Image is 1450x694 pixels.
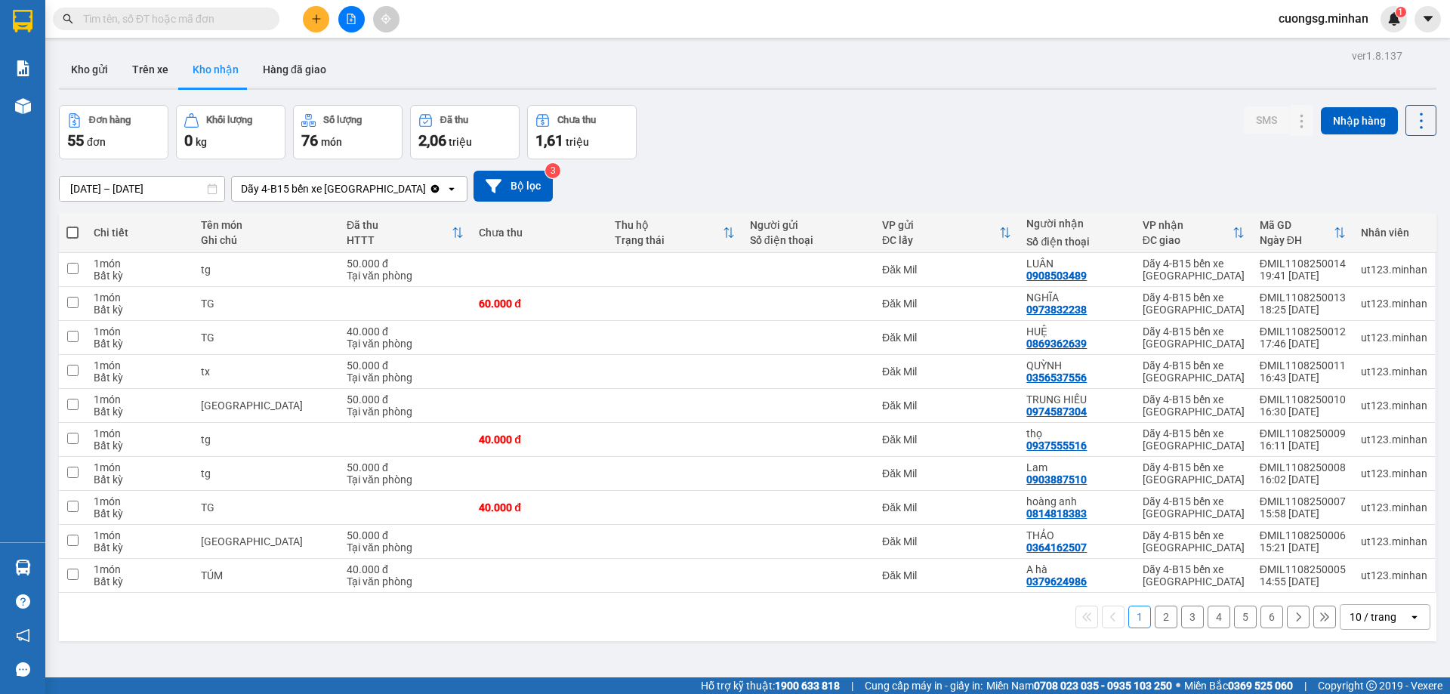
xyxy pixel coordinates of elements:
div: Bất kỳ [94,338,185,350]
div: Tại văn phòng [347,473,464,486]
div: 60.000 đ [479,298,599,310]
div: 1 món [94,563,185,575]
span: Miền Bắc [1184,677,1293,694]
button: Chưa thu1,61 triệu [527,105,637,159]
button: Số lượng76món [293,105,403,159]
span: search [63,14,73,24]
div: 10 / trang [1350,609,1396,625]
div: 40.000 đ [347,325,464,338]
div: Dãy 4-B15 bến xe [GEOGRAPHIC_DATA] [1143,325,1245,350]
div: Đơn hàng [89,115,131,125]
div: TÚM [201,569,332,581]
div: Lam [1026,461,1127,473]
div: ver 1.8.137 [1352,48,1402,64]
img: warehouse-icon [15,98,31,114]
div: ut123.minhan [1361,298,1427,310]
div: 1 món [94,359,185,372]
span: message [16,662,30,677]
div: Bất kỳ [94,507,185,520]
span: 1 [1398,7,1403,17]
span: triệu [566,136,589,148]
div: Đăk Mil [882,433,1011,446]
div: Mã GD [1260,219,1334,231]
div: ĐMIL1108250009 [1260,427,1346,440]
div: Người nhận [1026,217,1127,230]
div: VP nhận [1143,219,1232,231]
button: Nhập hàng [1321,107,1398,134]
span: 2,06 [418,131,446,150]
div: 0869362639 [1026,338,1087,350]
div: 1 món [94,495,185,507]
div: 15:21 [DATE] [1260,541,1346,554]
div: Ngày ĐH [1260,234,1334,246]
div: TG [201,298,332,310]
div: 1 món [94,461,185,473]
div: 40.000 đ [479,433,599,446]
div: tg [201,467,332,480]
div: 1 món [94,427,185,440]
span: món [321,136,342,148]
button: Kho gửi [59,51,120,88]
div: NGHĨA [1026,291,1127,304]
span: Cung cấp máy in - giấy in: [865,677,983,694]
div: thọ [1026,427,1127,440]
div: 50.000 đ [347,529,464,541]
div: TX [201,535,332,547]
div: tx [201,366,332,378]
button: Bộ lọc [474,171,553,202]
div: 0356537556 [1026,372,1087,384]
div: 1 món [94,258,185,270]
span: caret-down [1421,12,1435,26]
th: Toggle SortBy [339,213,471,253]
div: Đăk Mil [882,467,1011,480]
div: Tại văn phòng [347,406,464,418]
div: Bất kỳ [94,440,185,452]
img: warehouse-icon [15,560,31,575]
div: 50.000 đ [347,461,464,473]
div: tg [201,433,332,446]
div: Đăk Mil [882,264,1011,276]
div: Nhân viên [1361,227,1427,239]
div: LUÂN [1026,258,1127,270]
strong: 0369 525 060 [1228,680,1293,692]
span: | [1304,677,1307,694]
span: 1,61 [535,131,563,150]
div: ut123.minhan [1361,467,1427,480]
th: Toggle SortBy [607,213,742,253]
div: Bất kỳ [94,473,185,486]
div: Bất kỳ [94,575,185,588]
button: Hàng đã giao [251,51,338,88]
th: Toggle SortBy [875,213,1019,253]
div: Đã thu [440,115,468,125]
span: triệu [449,136,472,148]
div: ut123.minhan [1361,535,1427,547]
div: Dãy 4-B15 bến xe [GEOGRAPHIC_DATA] [1143,529,1245,554]
div: TG [201,332,332,344]
div: Chưa thu [557,115,596,125]
button: 3 [1181,606,1204,628]
div: 0937555516 [1026,440,1087,452]
div: HUỆ [1026,325,1127,338]
img: icon-new-feature [1387,12,1401,26]
div: 0364162507 [1026,541,1087,554]
div: ĐMIL1108250007 [1260,495,1346,507]
div: Tại văn phòng [347,270,464,282]
div: 16:02 [DATE] [1260,473,1346,486]
div: 1 món [94,325,185,338]
div: 0814818383 [1026,507,1087,520]
div: ĐMIL1108250005 [1260,563,1346,575]
div: Đăk Mil [882,298,1011,310]
span: plus [311,14,322,24]
div: 0974587304 [1026,406,1087,418]
span: cuongsg.minhan [1266,9,1381,28]
span: Hỗ trợ kỹ thuật: [701,677,840,694]
div: ut123.minhan [1361,332,1427,344]
div: Dãy 4-B15 bến xe [GEOGRAPHIC_DATA] [1143,427,1245,452]
span: kg [196,136,207,148]
input: Select a date range. [60,177,224,201]
div: ut123.minhan [1361,264,1427,276]
div: hoàng anh [1026,495,1127,507]
button: Đơn hàng55đơn [59,105,168,159]
div: 16:11 [DATE] [1260,440,1346,452]
div: ut123.minhan [1361,501,1427,514]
